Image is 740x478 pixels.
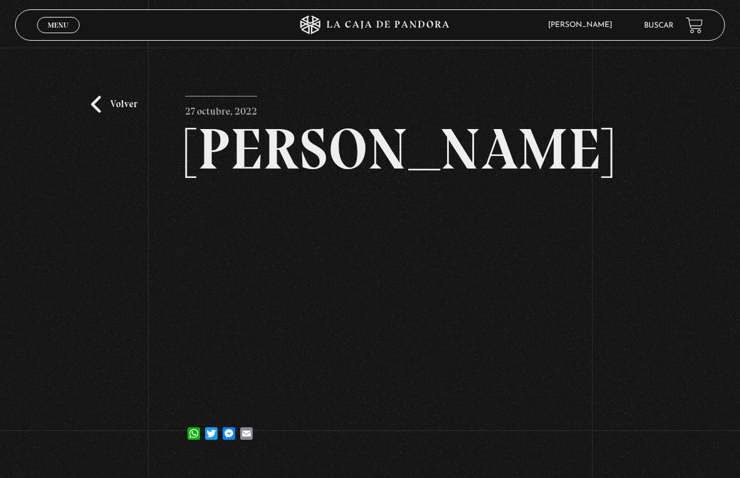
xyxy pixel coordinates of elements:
[44,32,73,41] span: Cerrar
[686,17,703,34] a: View your shopping cart
[542,21,625,29] span: [PERSON_NAME]
[185,120,554,178] h2: [PERSON_NAME]
[185,96,257,121] p: 27 octubre, 2022
[185,415,203,440] a: WhatsApp
[644,22,674,29] a: Buscar
[220,415,238,440] a: Messenger
[238,415,255,440] a: Email
[91,96,137,113] a: Volver
[203,415,220,440] a: Twitter
[48,21,68,29] span: Menu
